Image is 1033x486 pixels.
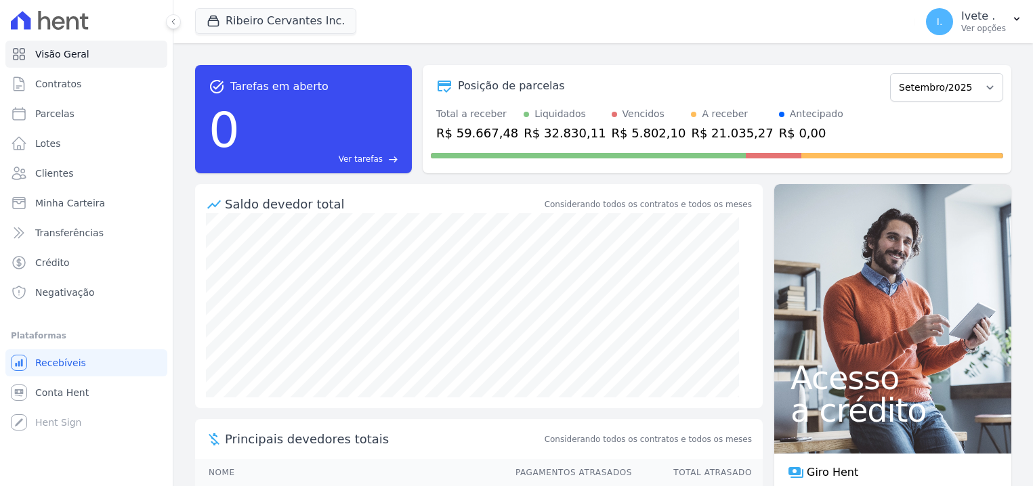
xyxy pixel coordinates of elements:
div: R$ 21.035,27 [691,124,773,142]
div: R$ 32.830,11 [524,124,606,142]
span: Crédito [35,256,70,269]
span: Visão Geral [35,47,89,61]
p: Ivete . [961,9,1006,23]
a: Contratos [5,70,167,97]
div: Antecipado [790,107,843,121]
a: Clientes [5,160,167,187]
div: R$ 5.802,10 [612,124,686,142]
button: Ribeiro Cervantes Inc. [195,8,356,34]
div: Posição de parcelas [458,78,565,94]
div: Total a receber [436,107,518,121]
span: east [388,154,398,164]
span: Principais devedores totais [225,430,542,448]
span: Conta Hent [35,386,89,399]
p: Ver opções [961,23,1006,34]
a: Minha Carteira [5,190,167,217]
span: Considerando todos os contratos e todos os meses [545,433,752,445]
div: Saldo devedor total [225,195,542,213]
span: Recebíveis [35,356,86,370]
a: Parcelas [5,100,167,127]
span: I. [937,17,943,26]
div: Plataformas [11,328,162,344]
div: Vencidos [623,107,665,121]
button: I. Ivete . Ver opções [915,3,1033,41]
div: 0 [209,95,240,165]
a: Lotes [5,130,167,157]
span: Tarefas em aberto [230,79,329,95]
div: R$ 0,00 [779,124,843,142]
a: Negativação [5,279,167,306]
span: Acesso [790,361,995,394]
a: Crédito [5,249,167,276]
div: Liquidados [534,107,586,121]
a: Conta Hent [5,379,167,406]
a: Visão Geral [5,41,167,68]
span: Negativação [35,286,95,299]
span: Giro Hent [807,464,858,481]
span: Transferências [35,226,104,240]
div: Considerando todos os contratos e todos os meses [545,198,752,211]
span: task_alt [209,79,225,95]
span: Ver tarefas [339,153,383,165]
div: R$ 59.667,48 [436,124,518,142]
a: Recebíveis [5,349,167,376]
div: A receber [702,107,748,121]
a: Transferências [5,219,167,246]
span: Lotes [35,137,61,150]
a: Ver tarefas east [245,153,398,165]
span: a crédito [790,394,995,426]
span: Contratos [35,77,81,91]
span: Clientes [35,167,73,180]
span: Parcelas [35,107,75,120]
span: Minha Carteira [35,196,105,210]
